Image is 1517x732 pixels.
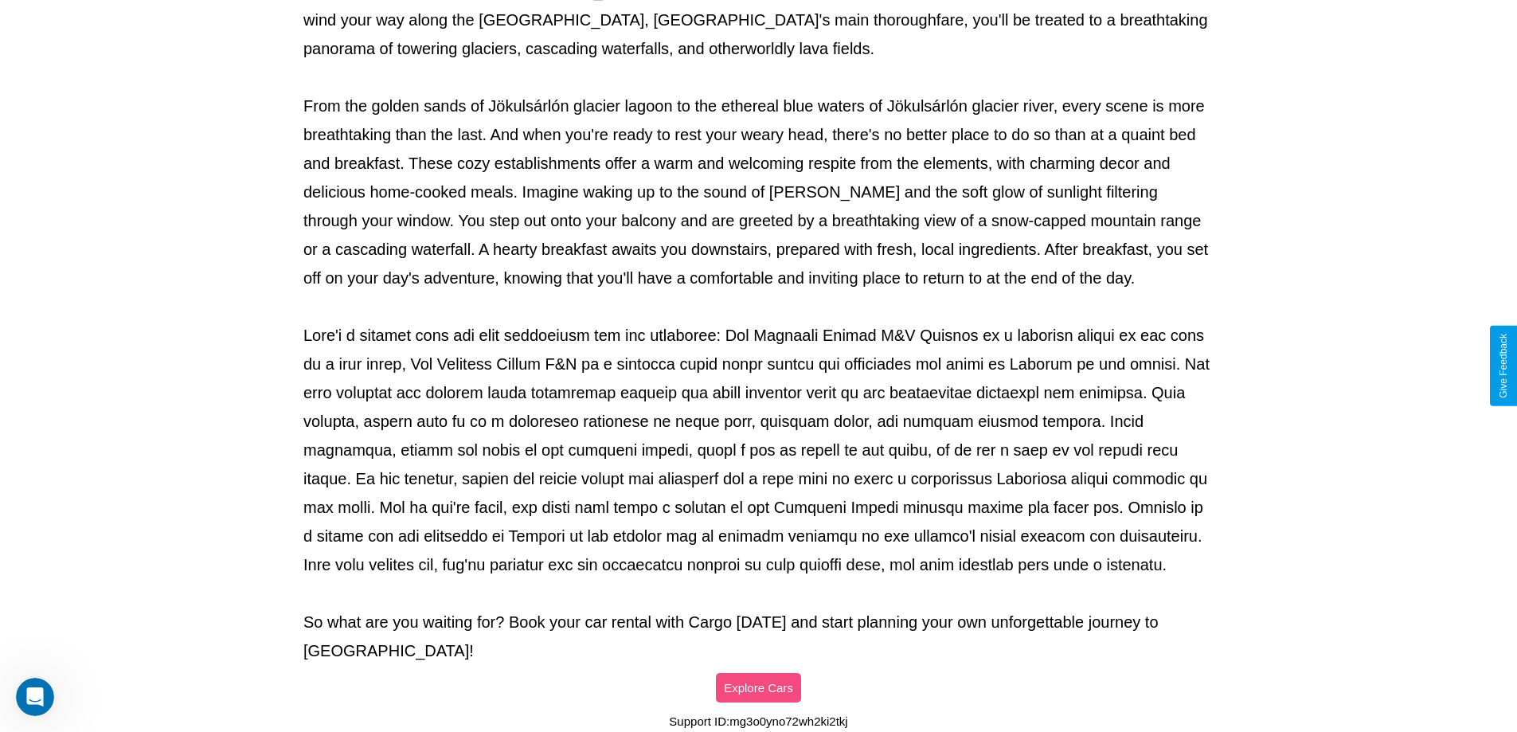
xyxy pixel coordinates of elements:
[669,710,847,732] p: Support ID: mg3o0yno72wh2ki2tkj
[16,678,54,716] iframe: Intercom live chat
[716,673,801,703] button: Explore Cars
[1498,334,1509,398] div: Give Feedback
